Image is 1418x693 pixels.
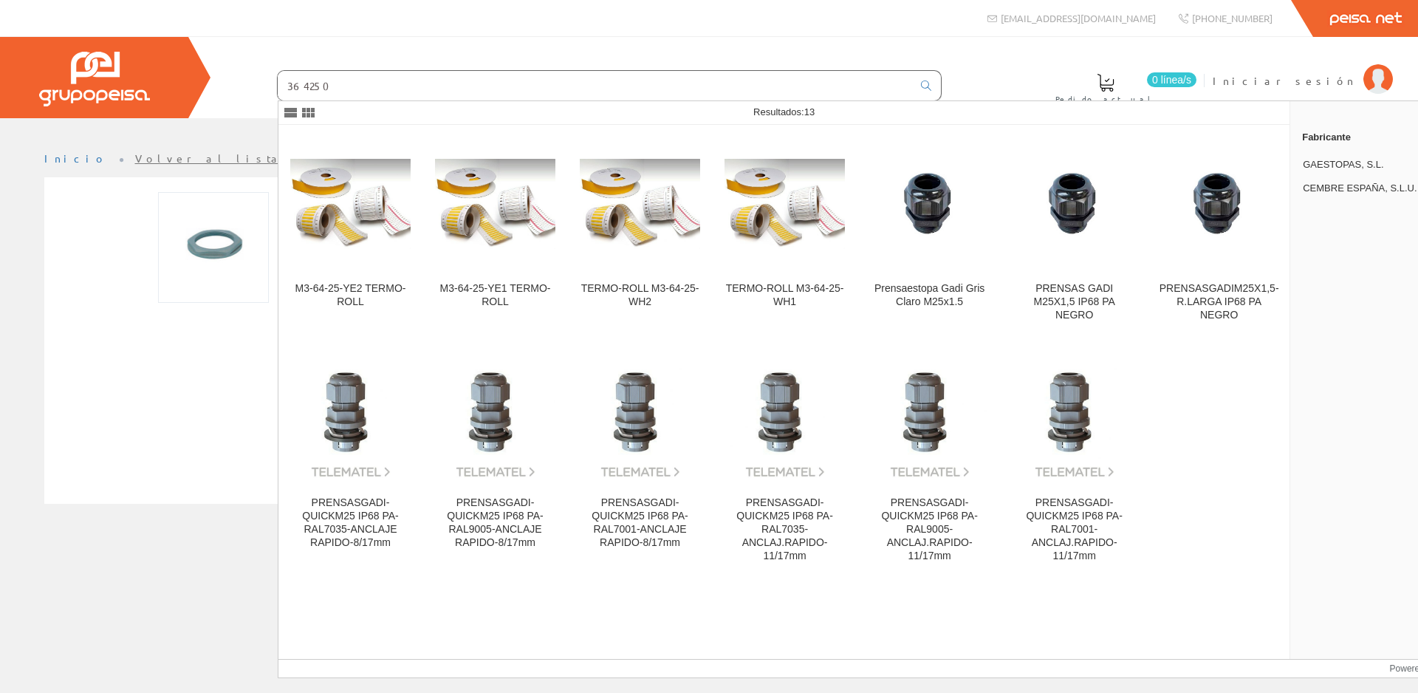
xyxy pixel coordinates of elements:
[1014,282,1134,322] div: PRENSAS GADI M25X1,5 IP68 PA NEGRO
[804,106,815,117] span: 13
[580,358,700,479] img: PRENSASGADI-QUICKM25 IP68 PA-RAL7001-ANCLAJE RAPIDO-8/17mm
[1014,143,1134,264] img: PRENSAS GADI M25X1,5 IP68 PA NEGRO
[725,159,845,249] img: TERMO-ROLL M3-64-25-WH1
[869,143,990,264] img: Prensaestopa Gadi Gris Claro M25x1.5
[435,358,555,479] img: PRENSASGADI-QUICKM25 IP68 PA-RAL9005-ANCLAJE RAPIDO-8/17mm
[869,282,990,309] div: Prensaestopa Gadi Gris Claro M25x1.5
[725,282,845,309] div: TERMO-ROLL M3-64-25-WH1
[713,126,857,339] a: TERMO-ROLL M3-64-25-WH1 TERMO-ROLL M3-64-25-WH1
[568,340,712,580] a: PRENSASGADI-QUICKM25 IP68 PA-RAL7001-ANCLAJE RAPIDO-8/17mm PRENSASGADI-QUICKM25 IP68 PA-RAL7001-A...
[580,159,700,249] img: TERMO-ROLL M3-64-25-WH2
[278,126,422,339] a: M3-64-25-YE2 TERMO-ROLL M3-64-25-YE2 TERMO-ROLL
[290,282,411,309] div: M3-64-25-YE2 TERMO-ROLL
[1014,496,1134,563] div: PRENSASGADI-QUICKM25 IP68 PA-RAL7001-ANCLAJ.RAPIDO-11/17mm
[1159,282,1279,322] div: PRENSASGADIM25X1,5-R.LARGA IP68 PA NEGRO
[869,496,990,563] div: PRENSASGADI-QUICKM25 IP68 PA-RAL9005-ANCLAJ.RAPIDO-11/17mm
[1213,61,1393,75] a: Iniciar sesión
[423,340,567,580] a: PRENSASGADI-QUICKM25 IP68 PA-RAL9005-ANCLAJE RAPIDO-8/17mm PRENSASGADI-QUICKM25 IP68 PA-RAL9005-A...
[1213,73,1356,88] span: Iniciar sesión
[869,358,990,479] img: PRENSASGADI-QUICKM25 IP68 PA-RAL9005-ANCLAJ.RAPIDO-11/17mm
[278,71,912,100] input: Buscar ...
[580,282,700,309] div: TERMO-ROLL M3-64-25-WH2
[725,496,845,563] div: PRENSASGADI-QUICKM25 IP68 PA-RAL7035-ANCLAJ.RAPIDO-11/17mm
[44,151,107,165] a: Inicio
[1147,126,1291,339] a: PRENSASGADIM25X1,5-R.LARGA IP68 PA NEGRO PRENSASGADIM25X1,5-R.LARGA IP68 PA NEGRO
[435,282,555,309] div: M3-64-25-YE1 TERMO-ROLL
[135,151,427,165] a: Volver al listado de productos
[1147,72,1196,87] span: 0 línea/s
[435,496,555,550] div: PRENSASGADI-QUICKM25 IP68 PA-RAL9005-ANCLAJE RAPIDO-8/17mm
[39,52,150,106] img: Grupo Peisa
[725,358,845,479] img: PRENSASGADI-QUICKM25 IP68 PA-RAL7035-ANCLAJ.RAPIDO-11/17mm
[1001,12,1156,24] span: [EMAIL_ADDRESS][DOMAIN_NAME]
[713,340,857,580] a: PRENSASGADI-QUICKM25 IP68 PA-RAL7035-ANCLAJ.RAPIDO-11/17mm PRENSASGADI-QUICKM25 IP68 PA-RAL7035-A...
[290,496,411,550] div: PRENSASGADI-QUICKM25 IP68 PA-RAL7035-ANCLAJE RAPIDO-8/17mm
[857,340,1001,580] a: PRENSASGADI-QUICKM25 IP68 PA-RAL9005-ANCLAJ.RAPIDO-11/17mm PRENSASGADI-QUICKM25 IP68 PA-RAL9005-A...
[857,126,1001,339] a: Prensaestopa Gadi Gris Claro M25x1.5 Prensaestopa Gadi Gris Claro M25x1.5
[1002,126,1146,339] a: PRENSAS GADI M25X1,5 IP68 PA NEGRO PRENSAS GADI M25X1,5 IP68 PA NEGRO
[278,340,422,580] a: PRENSASGADI-QUICKM25 IP68 PA-RAL7035-ANCLAJE RAPIDO-8/17mm PRENSASGADI-QUICKM25 IP68 PA-RAL7035-A...
[1192,12,1273,24] span: [PHONE_NUMBER]
[1055,92,1156,106] span: Pedido actual
[753,106,815,117] span: Resultados:
[580,496,700,550] div: PRENSASGADI-QUICKM25 IP68 PA-RAL7001-ANCLAJE RAPIDO-8/17mm
[158,192,269,303] img: Foto artículo Contratuerca Plastico Gadi M25x1.5 (ral7035) (150x150)
[290,358,411,479] img: PRENSASGADI-QUICKM25 IP68 PA-RAL7035-ANCLAJE RAPIDO-8/17mm
[435,159,555,249] img: M3-64-25-YE1 TERMO-ROLL
[1159,143,1279,264] img: PRENSASGADIM25X1,5-R.LARGA IP68 PA NEGRO
[423,126,567,339] a: M3-64-25-YE1 TERMO-ROLL M3-64-25-YE1 TERMO-ROLL
[1002,340,1146,580] a: PRENSASGADI-QUICKM25 IP68 PA-RAL7001-ANCLAJ.RAPIDO-11/17mm PRENSASGADI-QUICKM25 IP68 PA-RAL7001-A...
[1014,358,1134,479] img: PRENSASGADI-QUICKM25 IP68 PA-RAL7001-ANCLAJ.RAPIDO-11/17mm
[290,159,411,249] img: M3-64-25-YE2 TERMO-ROLL
[568,126,712,339] a: TERMO-ROLL M3-64-25-WH2 TERMO-ROLL M3-64-25-WH2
